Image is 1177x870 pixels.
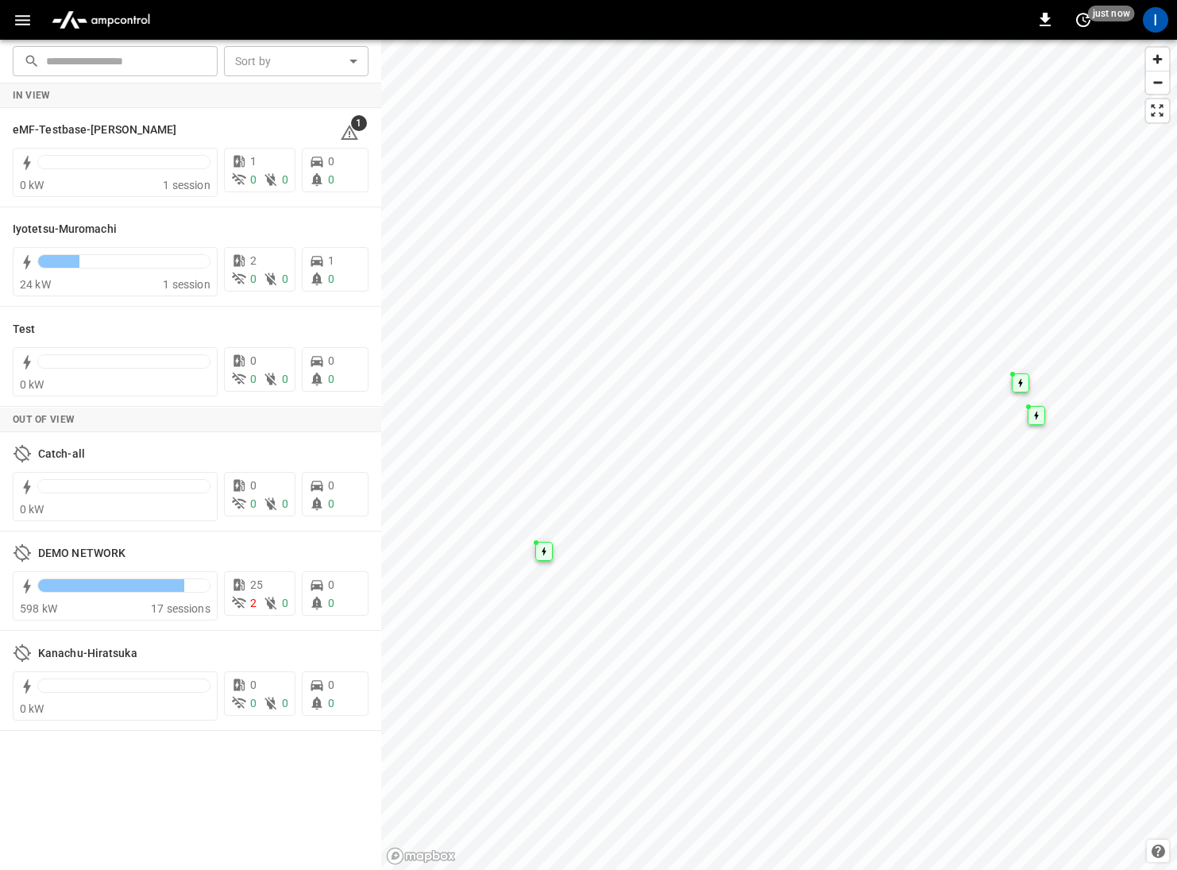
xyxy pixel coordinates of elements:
span: 0 [250,354,257,367]
h6: Kanachu-Hiratsuka [38,645,137,663]
canvas: Map [381,40,1177,870]
img: ampcontrol.io logo [45,5,156,35]
span: 2 [250,254,257,267]
span: 1 [351,115,367,131]
span: 0 [328,155,334,168]
div: Map marker [535,542,553,561]
h6: eMF-Testbase-Musashimurayama [13,122,177,139]
span: 0 kW [20,503,44,516]
span: 0 [282,173,288,186]
span: 0 [328,354,334,367]
span: 0 [328,173,334,186]
button: set refresh interval [1071,7,1096,33]
span: 598 kW [20,602,57,615]
span: 0 [328,578,334,591]
h6: DEMO NETWORK [38,545,125,563]
span: 1 session [163,278,210,291]
span: 0 [250,497,257,510]
span: 0 [328,597,334,609]
span: 0 [328,479,334,492]
span: 0 [328,373,334,385]
a: Mapbox homepage [386,847,456,865]
h6: Test [13,321,35,338]
span: 0 [250,273,257,285]
button: Zoom in [1146,48,1169,71]
span: 2 [250,597,257,609]
span: just now [1088,6,1135,21]
span: 0 [250,373,257,385]
span: 24 kW [20,278,51,291]
strong: Out of View [13,414,75,425]
span: 25 [250,578,263,591]
span: 0 kW [20,702,44,715]
span: 0 [282,697,288,710]
span: 0 kW [20,179,44,191]
span: 0 kW [20,378,44,391]
div: profile-icon [1143,7,1168,33]
span: 0 [328,679,334,691]
span: 0 [282,597,288,609]
span: 1 session [163,179,210,191]
span: 0 [282,497,288,510]
span: 1 [250,155,257,168]
h6: Catch-all [38,446,85,463]
strong: In View [13,90,51,101]
span: 0 [250,697,257,710]
span: 0 [250,679,257,691]
span: 1 [328,254,334,267]
h6: Iyotetsu-Muromachi [13,221,117,238]
div: Map marker [1028,406,1045,425]
span: 0 [250,479,257,492]
span: 0 [282,273,288,285]
span: 0 [328,273,334,285]
span: 0 [328,497,334,510]
span: 17 sessions [151,602,210,615]
span: 0 [250,173,257,186]
button: Zoom out [1146,71,1169,94]
span: 0 [328,697,334,710]
div: Map marker [1012,373,1029,392]
span: 0 [282,373,288,385]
